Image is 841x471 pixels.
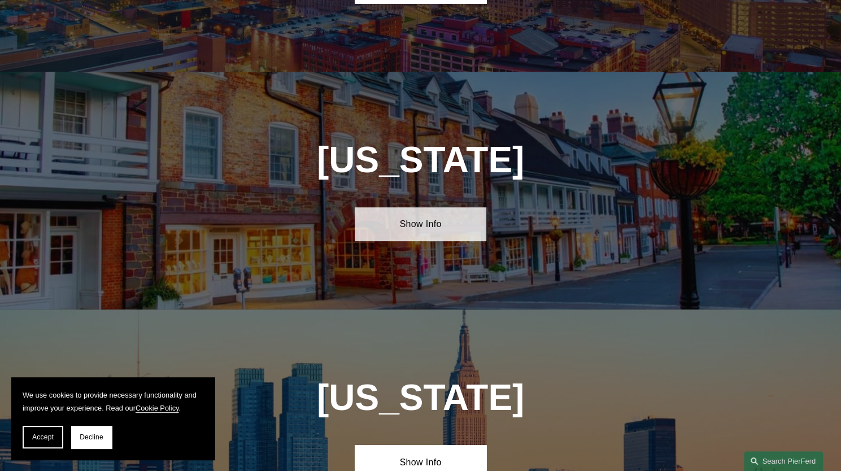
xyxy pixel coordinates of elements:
[80,433,103,441] span: Decline
[355,207,486,241] a: Show Info
[11,377,215,460] section: Cookie banner
[256,139,585,181] h1: [US_STATE]
[71,426,112,448] button: Decline
[23,426,63,448] button: Accept
[23,389,203,415] p: We use cookies to provide necessary functionality and improve your experience. Read our .
[744,451,823,471] a: Search this site
[256,377,585,418] h1: [US_STATE]
[136,404,179,412] a: Cookie Policy
[32,433,54,441] span: Accept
